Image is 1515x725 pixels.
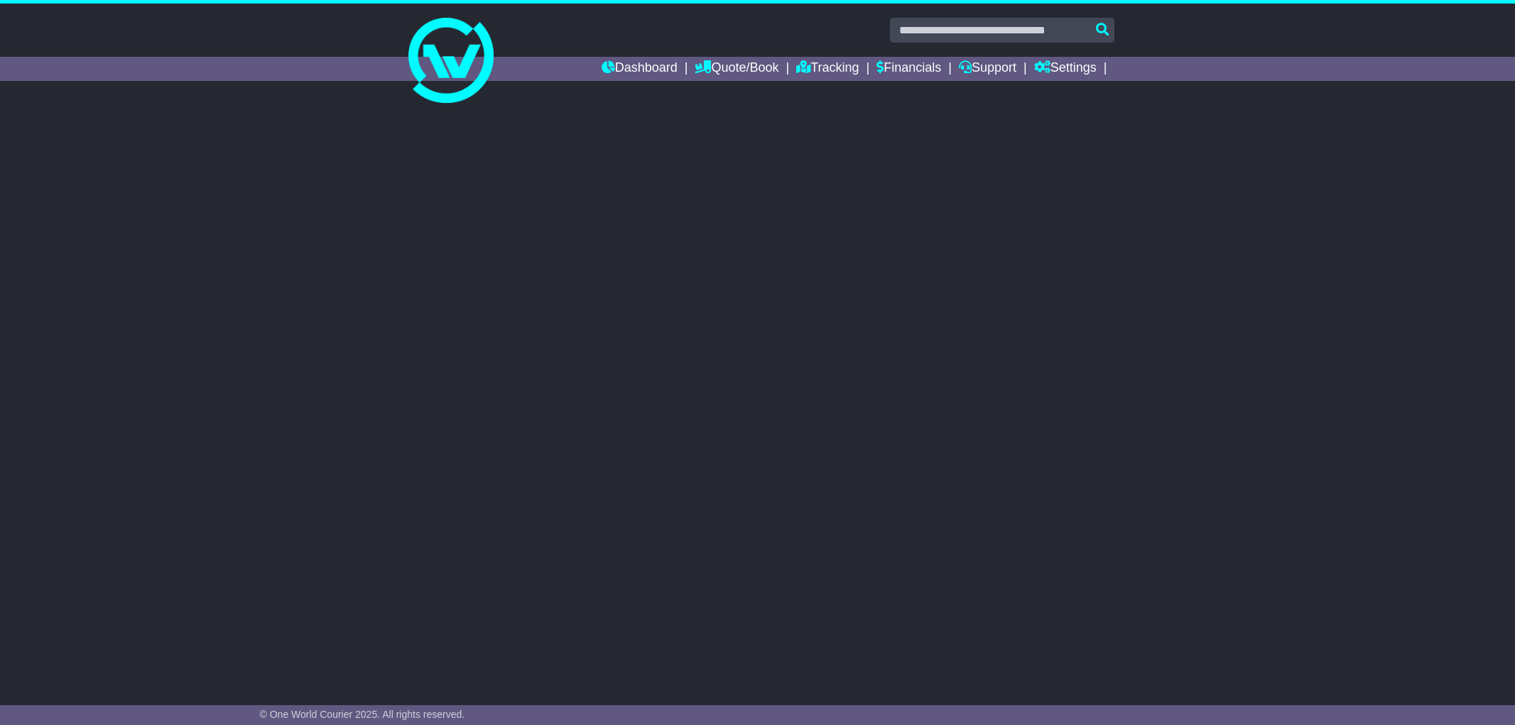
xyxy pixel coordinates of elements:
[959,57,1016,81] a: Support
[796,57,859,81] a: Tracking
[1034,57,1097,81] a: Settings
[260,709,465,720] span: © One World Courier 2025. All rights reserved.
[876,57,941,81] a: Financials
[695,57,778,81] a: Quote/Book
[602,57,678,81] a: Dashboard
